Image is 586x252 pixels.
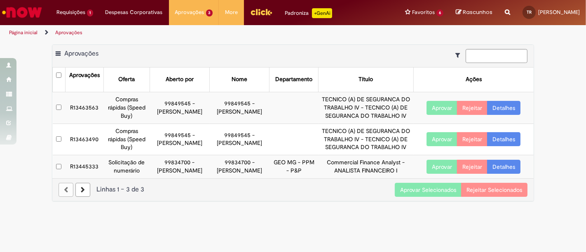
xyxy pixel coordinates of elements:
[312,8,332,18] p: +GenAi
[1,4,43,21] img: ServiceNow
[427,132,457,146] button: Aprovar
[119,75,135,84] div: Oferta
[487,160,520,174] a: Detalhes
[65,68,103,92] th: Aprovações
[69,71,100,79] div: Aprovações
[487,132,520,146] a: Detalhes
[457,101,488,115] button: Rejeitar
[65,92,103,124] td: R13463563
[150,92,210,124] td: 99849545 - [PERSON_NAME]
[319,155,413,178] td: Commercial Finance Analyst - ANALISTA FINANCEIRO I
[87,9,93,16] span: 1
[457,132,488,146] button: Rejeitar
[55,29,82,36] a: Aprovações
[65,155,103,178] td: R13445333
[527,9,532,15] span: TR
[150,124,210,155] td: 99849545 - [PERSON_NAME]
[463,8,492,16] span: Rascunhos
[105,8,163,16] span: Despesas Corporativas
[175,8,204,16] span: Aprovações
[210,124,270,155] td: 99849545 - [PERSON_NAME]
[150,155,210,178] td: 99834700 - [PERSON_NAME]
[412,8,435,16] span: Favoritos
[359,75,373,84] div: Título
[6,25,384,40] ul: Trilhas de página
[59,185,527,194] div: Linhas 1 − 3 de 3
[210,92,270,124] td: 99849545 - [PERSON_NAME]
[456,9,492,16] a: Rascunhos
[206,9,213,16] span: 3
[455,52,464,58] i: Mostrar filtros para: Suas Solicitações
[166,75,194,84] div: Aberto por
[285,8,332,18] div: Padroniza
[461,183,527,197] button: Rejeitar Selecionados
[56,8,85,16] span: Requisições
[319,124,413,155] td: TECNICO (A) DE SEGURANCA DO TRABALHO IV - TECNICO (A) DE SEGURANCA DO TRABALHO IV
[104,124,150,155] td: Compras rápidas (Speed Buy)
[232,75,247,84] div: Nome
[210,155,270,178] td: 99834700 - [PERSON_NAME]
[457,160,488,174] button: Rejeitar
[466,75,482,84] div: Ações
[487,101,520,115] a: Detalhes
[9,29,38,36] a: Página inicial
[225,8,238,16] span: More
[395,183,462,197] button: Aprovar Selecionados
[104,92,150,124] td: Compras rápidas (Speed Buy)
[65,124,103,155] td: R13463490
[250,6,272,18] img: click_logo_yellow_360x200.png
[538,9,580,16] span: [PERSON_NAME]
[275,75,312,84] div: Departamento
[436,9,443,16] span: 6
[64,49,98,58] span: Aprovações
[427,101,457,115] button: Aprovar
[270,155,319,178] td: GEO MG - PPM - P&P
[319,92,413,124] td: TECNICO (A) DE SEGURANCA DO TRABALHO IV - TECNICO (A) DE SEGURANCA DO TRABALHO IV
[427,160,457,174] button: Aprovar
[104,155,150,178] td: Solicitação de numerário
